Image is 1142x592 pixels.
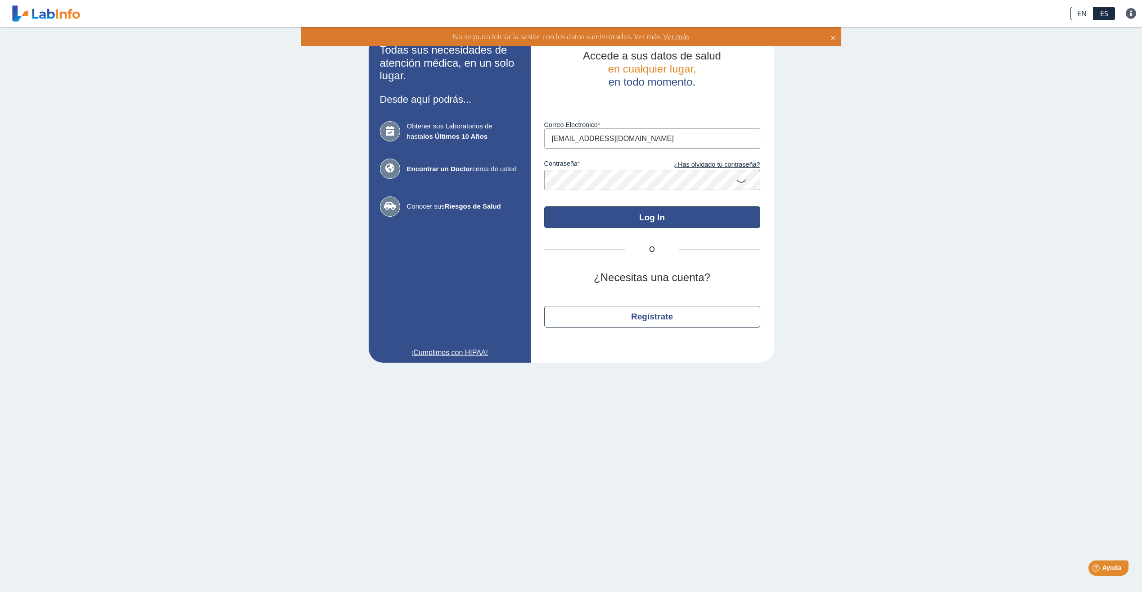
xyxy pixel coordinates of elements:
[407,201,519,212] span: Conocer sus
[407,164,519,174] span: cerca de usted
[1062,557,1132,582] iframe: Help widget launcher
[609,76,695,88] span: en todo momento.
[453,32,662,41] span: No se pudo iniciar la sesión con los datos suministrados. Ver más.
[608,63,696,75] span: en cualquier lugar,
[544,121,760,128] label: Correo Electronico
[407,165,473,173] b: Encontrar un Doctor
[652,160,760,170] a: ¿Has olvidado tu contraseña?
[544,160,652,170] label: contraseña
[1070,7,1093,20] a: EN
[445,202,501,210] b: Riesgos de Salud
[1093,7,1115,20] a: ES
[380,44,519,82] h2: Todas sus necesidades de atención médica, en un solo lugar.
[544,271,760,284] h2: ¿Necesitas una cuenta?
[544,306,760,328] button: Regístrate
[380,347,519,358] a: ¡Cumplimos con HIPAA!
[380,94,519,105] h3: Desde aquí podrás...
[544,206,760,228] button: Log In
[662,32,689,41] span: Ver más
[625,244,679,255] span: O
[423,132,487,140] b: los Últimos 10 Años
[407,121,519,141] span: Obtener sus Laboratorios de hasta
[583,50,721,62] span: Accede a sus datos de salud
